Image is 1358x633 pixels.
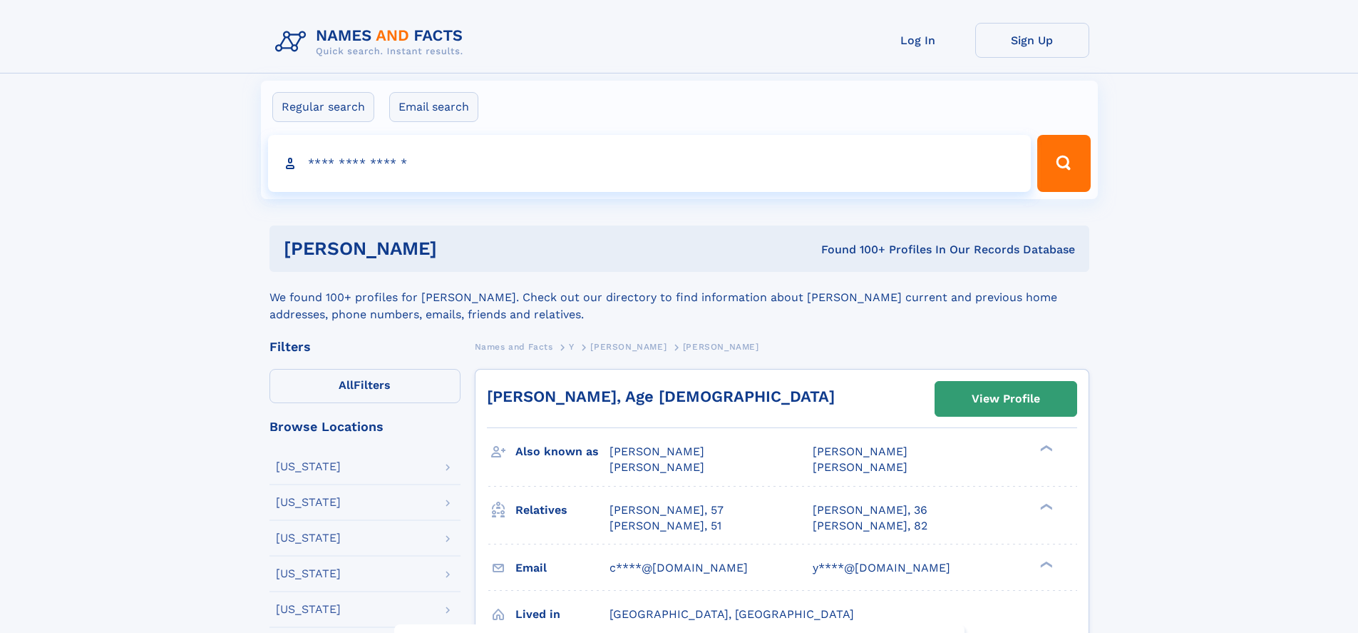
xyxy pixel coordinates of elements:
[276,568,341,579] div: [US_STATE]
[569,338,575,355] a: Y
[515,602,609,627] h3: Lived in
[813,502,927,518] a: [PERSON_NAME], 36
[284,240,629,258] h1: [PERSON_NAME]
[269,23,475,61] img: Logo Names and Facts
[487,388,835,405] a: [PERSON_NAME], Age [DEMOGRAPHIC_DATA]
[1036,502,1054,511] div: ❯
[935,382,1076,416] a: View Profile
[683,342,759,352] span: [PERSON_NAME]
[972,383,1040,415] div: View Profile
[590,342,667,352] span: [PERSON_NAME]
[276,532,341,544] div: [US_STATE]
[590,338,667,355] a: [PERSON_NAME]
[515,556,609,580] h3: Email
[276,497,341,508] div: [US_STATE]
[276,604,341,615] div: [US_STATE]
[569,342,575,352] span: Y
[272,92,374,122] label: Regular search
[1036,559,1054,569] div: ❯
[609,518,721,534] a: [PERSON_NAME], 51
[609,607,854,621] span: [GEOGRAPHIC_DATA], [GEOGRAPHIC_DATA]
[475,338,553,355] a: Names and Facts
[269,420,461,433] div: Browse Locations
[609,502,724,518] a: [PERSON_NAME], 57
[813,460,907,474] span: [PERSON_NAME]
[1036,444,1054,453] div: ❯
[389,92,478,122] label: Email search
[276,461,341,472] div: [US_STATE]
[629,242,1075,258] div: Found 100+ Profiles In Our Records Database
[268,135,1032,192] input: search input
[813,445,907,458] span: [PERSON_NAME]
[609,460,704,474] span: [PERSON_NAME]
[975,23,1089,58] a: Sign Up
[861,23,975,58] a: Log In
[269,272,1089,323] div: We found 100+ profiles for [PERSON_NAME]. Check out our directory to find information about [PERS...
[813,518,927,534] a: [PERSON_NAME], 82
[339,378,354,392] span: All
[515,440,609,464] h3: Also known as
[515,498,609,522] h3: Relatives
[269,369,461,403] label: Filters
[609,445,704,458] span: [PERSON_NAME]
[1037,135,1090,192] button: Search Button
[269,340,461,353] div: Filters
